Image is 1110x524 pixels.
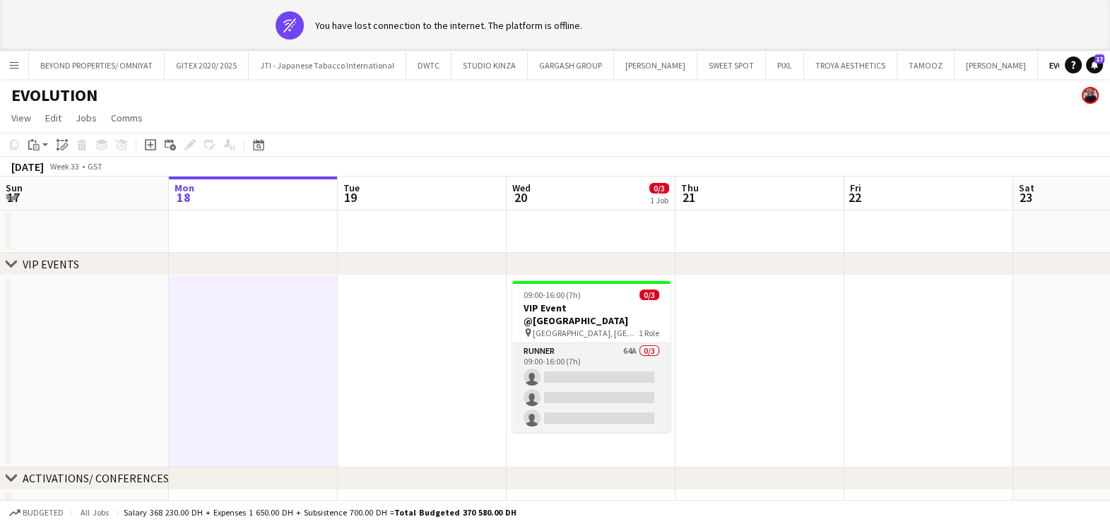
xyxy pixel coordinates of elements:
[406,52,451,79] button: DWTC
[4,189,23,206] span: 17
[45,112,61,124] span: Edit
[524,290,581,300] span: 09:00-16:00 (7h)
[23,257,79,271] div: VIP EVENTS
[512,281,671,432] app-job-card: 09:00-16:00 (7h)0/3VIP Event @[GEOGRAPHIC_DATA] [GEOGRAPHIC_DATA], [GEOGRAPHIC_DATA]1 RoleRunner6...
[11,85,98,106] h1: EVOLUTION
[848,189,861,206] span: 22
[315,19,582,32] div: You have lost connection to the internet. The platform is offline.
[512,343,671,432] app-card-role: Runner64A0/309:00-16:00 (7h)
[394,507,516,518] span: Total Budgeted 370 580.00 DH
[249,52,406,79] button: JTI - Japanese Tabacco International
[11,160,44,174] div: [DATE]
[76,112,97,124] span: Jobs
[533,328,639,338] span: [GEOGRAPHIC_DATA], [GEOGRAPHIC_DATA]
[955,52,1038,79] button: [PERSON_NAME]
[29,52,165,79] button: BEYOND PROPERTIES/ OMNIYAT
[1017,189,1034,206] span: 23
[6,109,37,127] a: View
[23,508,64,518] span: Budgeted
[1038,52,1106,79] button: EVOLUTION
[804,52,897,79] button: TROYA AESTHETICS
[175,181,194,194] span: Mon
[766,52,804,79] button: PIXL
[105,109,148,127] a: Comms
[70,109,102,127] a: Jobs
[40,109,67,127] a: Edit
[679,189,699,206] span: 21
[681,181,699,194] span: Thu
[639,290,659,300] span: 0/3
[650,195,668,206] div: 1 Job
[11,112,31,124] span: View
[512,302,671,327] h3: VIP Event @[GEOGRAPHIC_DATA]
[639,328,659,338] span: 1 Role
[697,52,766,79] button: SWEET SPOT
[23,471,169,485] div: ACTIVATIONS/ CONFERENCES
[510,189,531,206] span: 20
[172,189,194,206] span: 18
[451,52,528,79] button: STUDIO KINZA
[165,52,249,79] button: GITEX 2020/ 2025
[47,161,82,172] span: Week 33
[111,112,143,124] span: Comms
[1094,54,1104,64] span: 17
[1082,87,1099,104] app-user-avatar: Anastasiia Iemelianova
[897,52,955,79] button: TAMOOZ
[341,189,360,206] span: 19
[343,181,360,194] span: Tue
[850,181,861,194] span: Fri
[512,181,531,194] span: Wed
[1086,56,1103,73] a: 17
[78,507,112,518] span: All jobs
[124,507,516,518] div: Salary 368 230.00 DH + Expenses 1 650.00 DH + Subsistence 700.00 DH =
[528,52,614,79] button: GARGASH GROUP
[88,161,102,172] div: GST
[649,183,669,193] span: 0/3
[614,52,697,79] button: [PERSON_NAME]
[6,181,23,194] span: Sun
[1019,181,1034,194] span: Sat
[7,505,66,520] button: Budgeted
